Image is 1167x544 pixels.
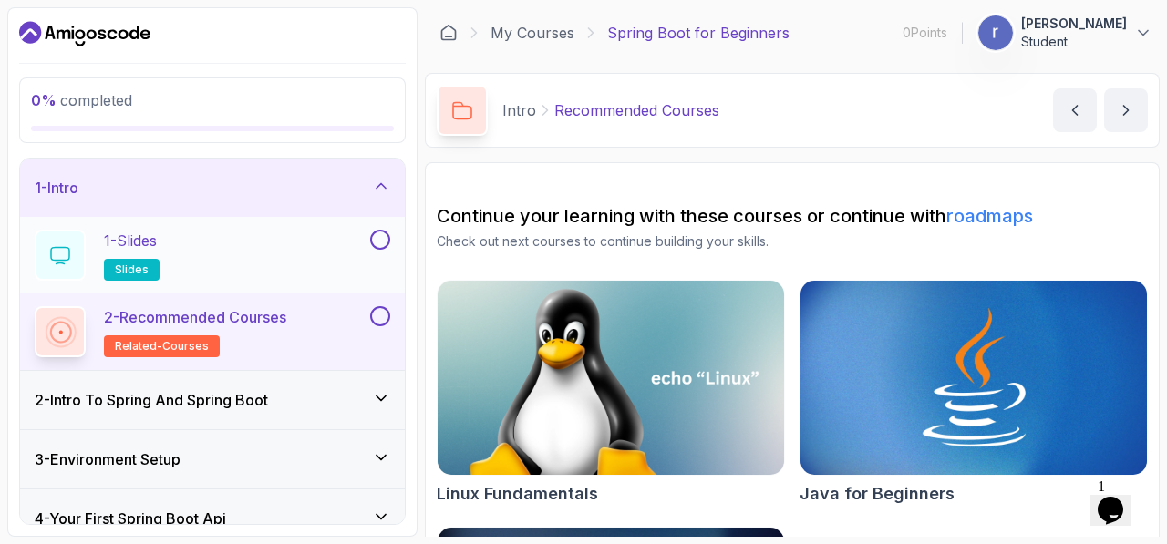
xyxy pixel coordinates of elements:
img: Java for Beginners card [800,281,1147,475]
p: Recommended Courses [554,99,719,121]
h2: Continue your learning with these courses or continue with [437,203,1148,229]
p: Intro [502,99,536,121]
h2: Linux Fundamentals [437,481,598,507]
button: user profile image[PERSON_NAME]Student [977,15,1152,51]
button: 2-Recommended Coursesrelated-courses [35,306,390,357]
a: My Courses [491,22,574,44]
a: Java for Beginners cardJava for Beginners [800,280,1148,507]
a: roadmaps [946,205,1033,227]
span: completed [31,91,132,109]
a: Dashboard [19,19,150,48]
p: 1 - Slides [104,230,157,251]
h3: 1 - Intro [35,177,78,199]
span: 0 % [31,91,57,109]
img: user profile image [978,15,1013,50]
h3: 2 - Intro To Spring And Spring Boot [35,389,268,411]
h3: 4 - Your First Spring Boot Api [35,508,226,529]
span: related-courses [115,339,209,354]
h3: 3 - Environment Setup [35,448,181,470]
button: previous content [1053,88,1097,132]
button: 1-Slidesslides [35,230,390,281]
p: Student [1021,33,1127,51]
p: Check out next courses to continue building your skills. [437,232,1148,251]
p: 2 - Recommended Courses [104,306,286,328]
button: 1-Intro [20,159,405,217]
button: 3-Environment Setup [20,430,405,488]
button: next content [1104,88,1148,132]
p: Spring Boot for Beginners [607,22,790,44]
iframe: chat widget [1090,471,1149,526]
a: Dashboard [439,24,458,42]
span: slides [115,262,149,277]
p: 0 Points [903,24,947,42]
a: Linux Fundamentals cardLinux Fundamentals [437,280,785,507]
img: Linux Fundamentals card [438,281,784,475]
p: [PERSON_NAME] [1021,15,1127,33]
h2: Java for Beginners [800,481,955,507]
button: 2-Intro To Spring And Spring Boot [20,371,405,429]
